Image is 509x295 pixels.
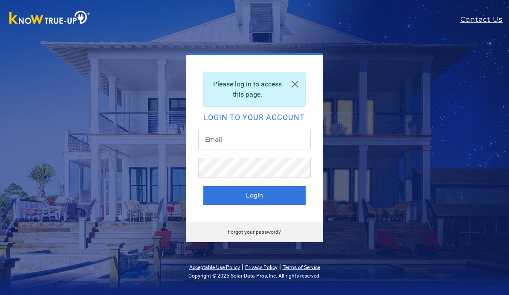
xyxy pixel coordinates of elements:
a: Contact Us [460,14,509,25]
img: Know True-Up [5,9,95,28]
a: Privacy Policy [245,264,278,270]
a: Forgot your password? [228,229,281,235]
h2: Login to your account [203,114,306,121]
div: Please log in to access this page. [203,72,306,107]
input: Email [198,130,311,149]
a: Acceptable Use Policy [189,264,240,270]
a: Close [285,72,305,96]
a: Terms of Service [283,264,320,270]
button: Login [203,186,306,205]
span: | [242,263,243,271]
span: | [279,263,281,271]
